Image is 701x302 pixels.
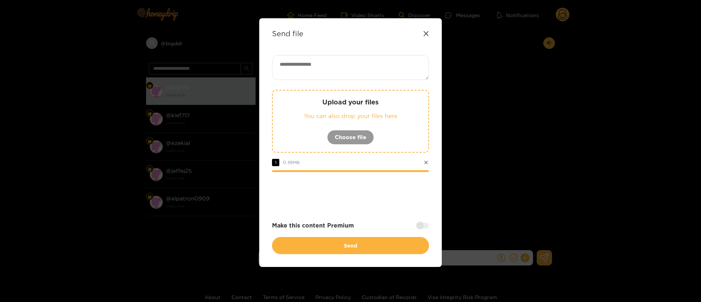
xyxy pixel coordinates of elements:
[272,159,279,166] span: 1
[287,112,414,120] p: You can also drop your files here
[272,221,354,230] strong: Make this content Premium
[287,98,414,106] p: Upload your files
[283,160,300,165] span: 0.39 MB
[272,237,429,254] button: Send
[272,29,303,38] strong: Send file
[327,130,374,145] button: Choose file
